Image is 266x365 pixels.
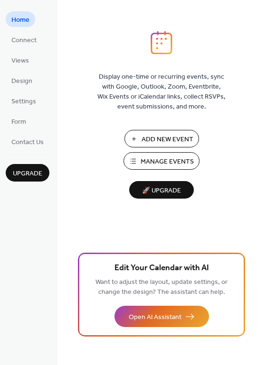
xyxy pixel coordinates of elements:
[13,169,42,179] span: Upgrade
[11,137,44,147] span: Contact Us
[11,36,37,46] span: Connect
[6,32,42,47] a: Connect
[6,93,42,109] a: Settings
[6,164,49,182] button: Upgrade
[124,130,199,147] button: Add New Event
[6,73,38,88] a: Design
[6,113,32,129] a: Form
[6,134,49,149] a: Contact Us
[129,181,194,199] button: 🚀 Upgrade
[11,76,32,86] span: Design
[11,56,29,66] span: Views
[97,72,226,112] span: Display one-time or recurring events, sync with Google, Outlook, Zoom, Eventbrite, Wix Events or ...
[114,306,209,327] button: Open AI Assistant
[141,157,194,167] span: Manage Events
[6,52,35,68] a: Views
[11,97,36,107] span: Settings
[135,184,188,197] span: 🚀 Upgrade
[151,31,172,55] img: logo_icon.svg
[129,312,181,322] span: Open AI Assistant
[6,11,35,27] a: Home
[142,135,193,145] span: Add New Event
[95,276,228,299] span: Want to adjust the layout, update settings, or change the design? The assistant can help.
[114,262,209,275] span: Edit Your Calendar with AI
[11,117,26,127] span: Form
[123,152,199,170] button: Manage Events
[11,15,29,25] span: Home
